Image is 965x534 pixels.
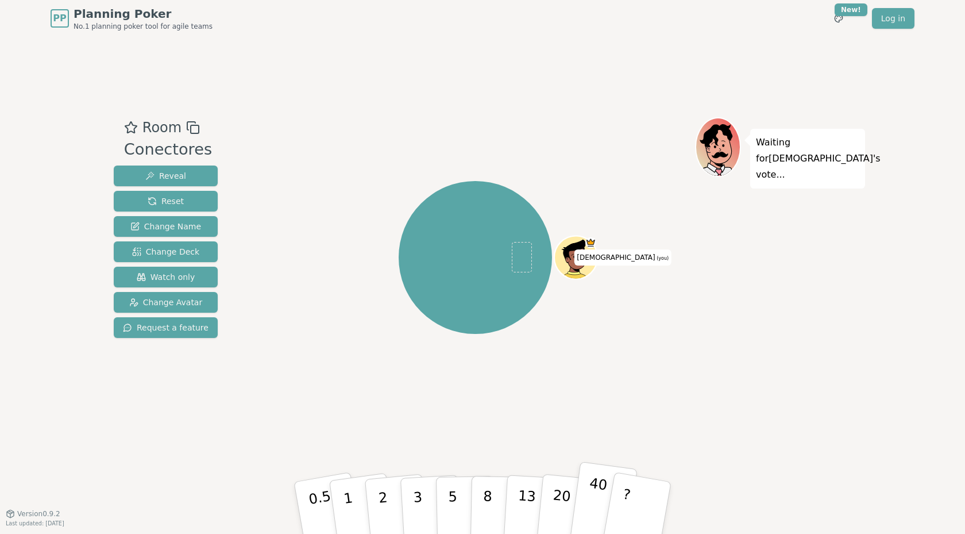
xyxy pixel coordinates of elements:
span: Click to change your name [574,249,671,266]
span: Watch only [137,271,195,283]
button: Change Deck [114,241,218,262]
button: Version0.9.2 [6,509,60,518]
button: New! [828,8,849,29]
a: Log in [872,8,914,29]
span: (you) [655,256,669,261]
span: Reset [148,195,184,207]
button: Reset [114,191,218,212]
button: Change Name [114,216,218,237]
button: Watch only [114,267,218,287]
div: New! [835,3,867,16]
span: Last updated: [DATE] [6,520,64,527]
a: PPPlanning PokerNo.1 planning poker tool for agile teams [51,6,213,31]
button: Add as favourite [124,117,138,138]
span: Jesus is the host [585,237,596,248]
p: Waiting for [DEMOGRAPHIC_DATA] 's vote... [756,135,859,183]
span: Version 0.9.2 [17,509,60,518]
div: Conectores [124,138,212,162]
span: Change Avatar [129,297,203,308]
span: Change Deck [132,246,199,258]
button: Change Avatar [114,292,218,313]
button: Request a feature [114,317,218,338]
span: Change Name [130,221,201,232]
span: PP [53,11,66,25]
span: Reveal [145,170,186,182]
span: Planning Poker [74,6,213,22]
span: Room [142,117,182,138]
span: No.1 planning poker tool for agile teams [74,22,213,31]
button: Click to change your avatar [555,237,596,278]
span: Request a feature [123,322,209,333]
button: Reveal [114,166,218,186]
